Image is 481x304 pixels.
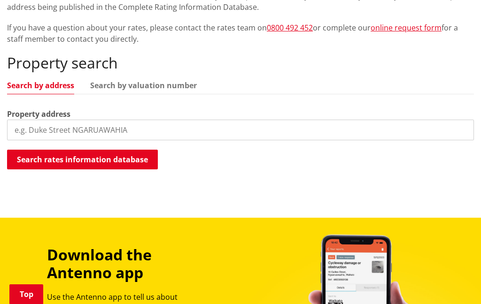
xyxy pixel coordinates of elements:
[7,54,474,72] h2: Property search
[267,23,313,33] a: 0800 492 452
[7,108,70,120] label: Property address
[438,265,472,298] iframe: Messenger Launcher
[7,82,74,89] a: Search by address
[7,120,474,140] input: e.g. Duke Street NGARUAWAHIA
[7,150,158,169] button: Search rates information database
[47,246,193,282] h3: Download the Antenno app
[7,22,474,45] p: If you have a question about your rates, please contact the rates team on or complete our for a s...
[371,23,442,33] a: online request form
[90,82,197,89] a: Search by valuation number
[9,284,43,304] a: Top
